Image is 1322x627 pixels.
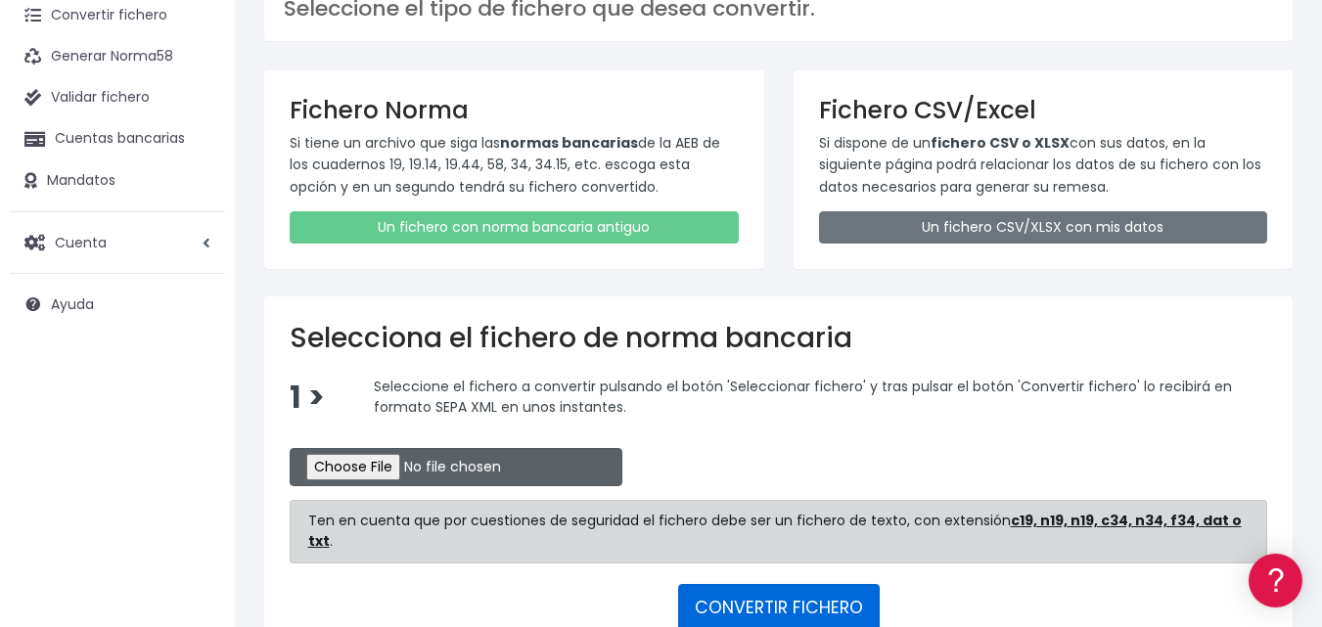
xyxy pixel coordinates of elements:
[55,232,107,251] span: Cuenta
[20,278,372,308] a: Problemas habituales
[51,294,94,314] span: Ayuda
[308,511,1242,551] strong: c19, n19, n19, c34, n34, f34, dat o txt
[20,338,372,369] a: Perfiles de empresas
[290,132,739,198] p: Si tiene un archivo que siga las de la AEB de los cuadernos 19, 19.14, 19.44, 58, 34, 34.15, etc....
[290,377,325,419] span: 1 >
[20,136,372,155] div: Información general
[20,216,372,235] div: Convertir ficheros
[20,247,372,278] a: Formatos
[10,36,225,77] a: Generar Norma58
[819,132,1268,198] p: Si dispone de un con sus datos, en la siguiente página podrá relacionar los datos de su fichero c...
[10,77,225,118] a: Validar fichero
[500,133,638,153] strong: normas bancarias
[819,211,1268,244] a: Un fichero CSV/XLSX con mis datos
[931,133,1070,153] strong: fichero CSV o XLSX
[290,211,739,244] a: Un fichero con norma bancaria antiguo
[10,284,225,325] a: Ayuda
[819,96,1268,124] h3: Fichero CSV/Excel
[10,118,225,159] a: Cuentas bancarias
[20,166,372,197] a: Información general
[10,160,225,202] a: Mandatos
[290,500,1267,563] div: Ten en cuenta que por cuestiones de seguridad el fichero debe ser un fichero de texto, con extens...
[20,308,372,338] a: Videotutoriales
[20,500,372,530] a: API
[20,523,372,558] button: Contáctanos
[20,420,372,450] a: General
[10,222,225,263] a: Cuenta
[269,563,377,582] a: POWERED BY ENCHANT
[290,96,739,124] h3: Fichero Norma
[20,388,372,407] div: Facturación
[374,376,1232,417] span: Seleccione el fichero a convertir pulsando el botón 'Seleccionar fichero' y tras pulsar el botón ...
[290,322,1267,355] h2: Selecciona el fichero de norma bancaria
[20,470,372,488] div: Programadores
